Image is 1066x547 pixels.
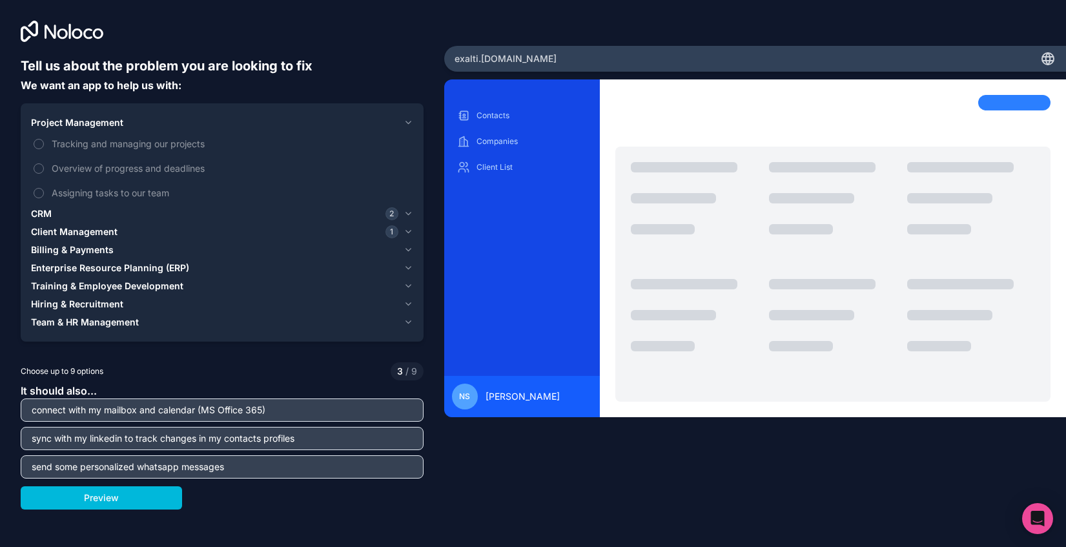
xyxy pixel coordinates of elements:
p: Client List [477,162,587,172]
span: Billing & Payments [31,243,114,256]
span: Assigning tasks to our team [52,186,411,200]
h6: Tell us about the problem you are looking to fix [21,57,424,75]
button: Team & HR Management [31,313,413,331]
button: Project Management [31,114,413,132]
p: Companies [477,136,587,147]
span: Hiring & Recruitment [31,298,123,311]
span: 9 [403,365,417,378]
span: Enterprise Resource Planning (ERP) [31,262,189,274]
span: We want an app to help us with: [21,79,181,92]
p: Contacts [477,110,587,121]
span: exalti .[DOMAIN_NAME] [455,52,557,65]
span: It should also... [21,384,97,397]
div: scrollable content [455,105,589,366]
button: Tracking and managing our projects [34,139,44,149]
span: CRM [31,207,52,220]
span: Tracking and managing our projects [52,137,411,150]
span: 2 [385,207,398,220]
span: Training & Employee Development [31,280,183,293]
span: 1 [385,225,398,238]
span: / [405,366,409,377]
button: Billing & Payments [31,241,413,259]
span: Client Management [31,225,118,238]
button: Enterprise Resource Planning (ERP) [31,259,413,277]
button: Assigning tasks to our team [34,188,44,198]
span: NS [459,391,470,402]
button: Preview [21,486,182,510]
button: CRM2 [31,205,413,223]
span: 3 [397,365,403,378]
span: Overview of progress and deadlines [52,161,411,175]
button: Hiring & Recruitment [31,295,413,313]
span: [PERSON_NAME] [486,390,560,403]
span: Team & HR Management [31,316,139,329]
button: Training & Employee Development [31,277,413,295]
span: Project Management [31,116,123,129]
span: Choose up to 9 options [21,366,103,377]
button: Client Management1 [31,223,413,241]
div: Open Intercom Messenger [1022,503,1053,534]
button: Overview of progress and deadlines [34,163,44,174]
div: Project Management [31,132,413,205]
